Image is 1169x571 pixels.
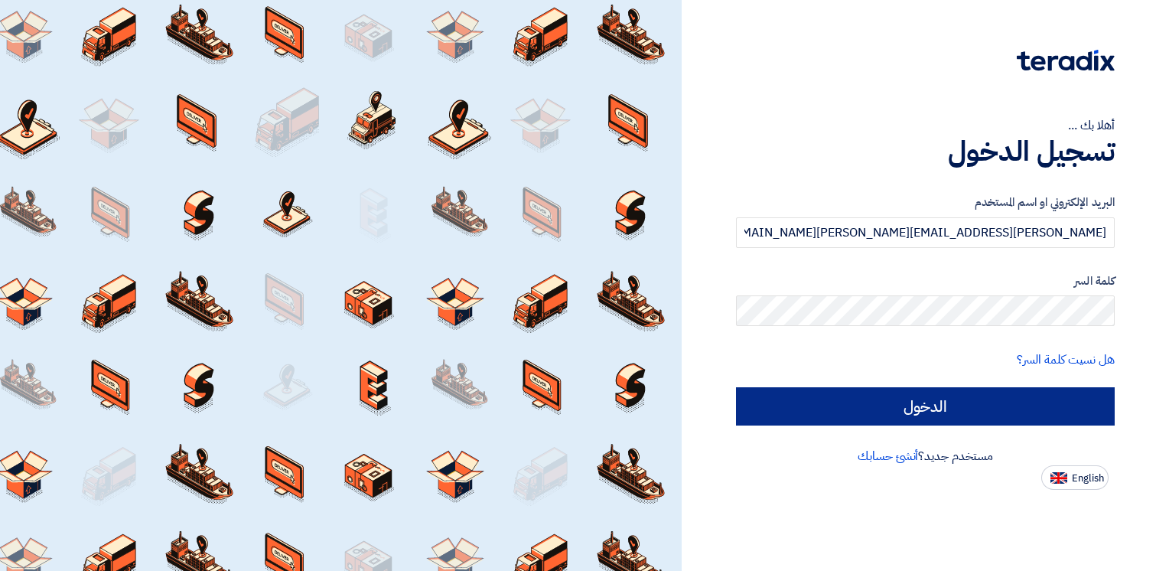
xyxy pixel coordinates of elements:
[736,272,1115,290] label: كلمة السر
[1017,50,1115,71] img: Teradix logo
[858,447,918,465] a: أنشئ حسابك
[736,447,1115,465] div: مستخدم جديد؟
[736,194,1115,211] label: البريد الإلكتروني او اسم المستخدم
[1017,351,1115,369] a: هل نسيت كلمة السر؟
[736,135,1115,168] h1: تسجيل الدخول
[736,387,1115,426] input: الدخول
[1072,473,1104,484] span: English
[736,217,1115,248] input: أدخل بريد العمل الإلكتروني او اسم المستخدم الخاص بك ...
[1041,465,1109,490] button: English
[736,116,1115,135] div: أهلا بك ...
[1050,472,1067,484] img: en-US.png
